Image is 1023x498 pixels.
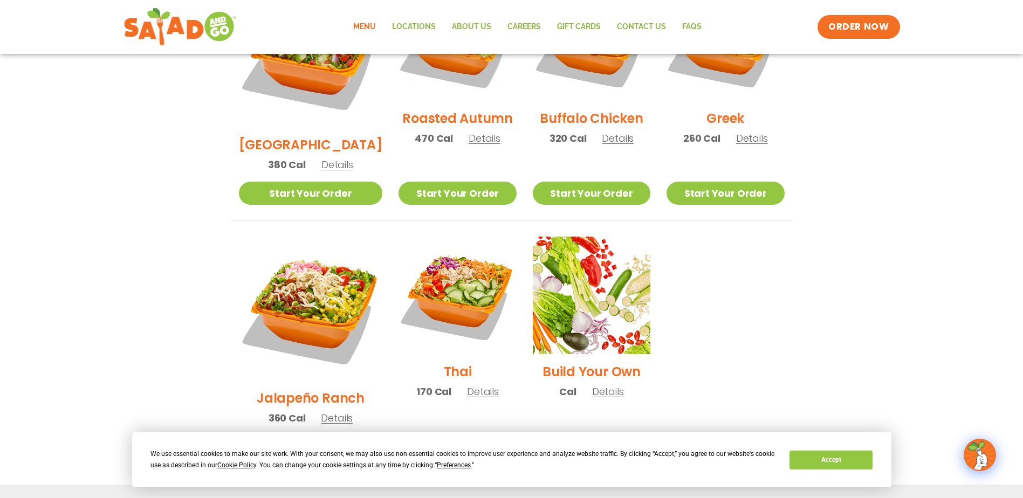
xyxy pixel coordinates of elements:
[549,15,609,39] a: GIFT CARDS
[499,15,549,39] a: Careers
[384,15,444,39] a: Locations
[132,432,891,487] div: Cookie Consent Prompt
[736,132,768,145] span: Details
[683,131,720,146] span: 260 Cal
[239,182,383,205] a: Start Your Order
[533,237,650,354] img: Product photo for Build Your Own
[533,182,650,205] a: Start Your Order
[965,440,995,470] img: wpChatIcon
[559,384,576,399] span: Cal
[667,182,784,205] a: Start Your Order
[399,182,516,205] a: Start Your Order
[540,109,643,128] h2: Buffalo Chicken
[444,15,499,39] a: About Us
[268,157,306,172] span: 380 Cal
[217,461,256,469] span: Cookie Policy
[602,132,634,145] span: Details
[123,5,237,49] img: new-SAG-logo-768×292
[706,109,744,128] h2: Greek
[415,131,453,146] span: 470 Cal
[437,461,471,469] span: Preferences
[402,109,513,128] h2: Roasted Autumn
[469,132,500,145] span: Details
[828,20,889,33] span: ORDER NOW
[345,15,384,39] a: Menu
[345,15,710,39] nav: Menu
[543,362,641,381] h2: Build Your Own
[321,158,353,171] span: Details
[239,135,383,154] h2: [GEOGRAPHIC_DATA]
[321,411,353,425] span: Details
[674,15,710,39] a: FAQs
[550,131,587,146] span: 320 Cal
[609,15,674,39] a: Contact Us
[239,237,383,381] img: Product photo for Jalapeño Ranch Salad
[269,411,306,425] span: 360 Cal
[150,448,777,471] div: We use essential cookies to make our site work. With your consent, we may also use non-essential ...
[592,385,624,398] span: Details
[818,15,900,39] a: ORDER NOW
[257,389,365,407] h2: Jalapeño Ranch
[399,237,516,354] img: Product photo for Thai Salad
[444,362,472,381] h2: Thai
[789,451,873,469] button: Accept
[467,385,499,398] span: Details
[416,384,451,399] span: 170 Cal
